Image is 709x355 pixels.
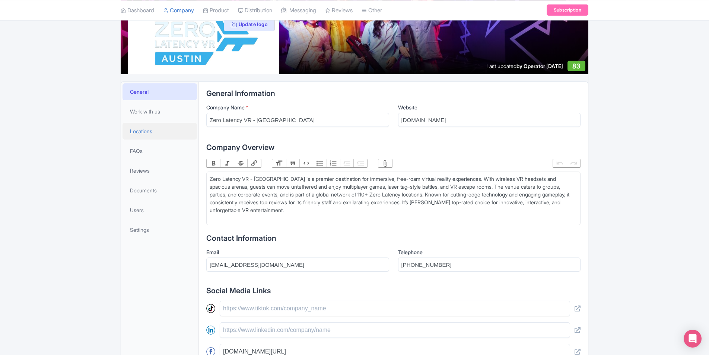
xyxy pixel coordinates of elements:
[206,287,581,295] h2: Social Media Links
[398,249,423,255] span: Telephone
[547,4,588,16] a: Subscription
[130,206,144,214] span: Users
[130,108,160,115] span: Work with us
[286,159,299,167] button: Quote
[353,159,367,167] button: Increase Level
[130,127,152,135] span: Locations
[299,159,313,167] button: Code
[210,175,577,222] div: Zero Latency VR - [GEOGRAPHIC_DATA] is a premier destination for immersive, free-roam virtual rea...
[206,104,245,111] span: Company Name
[130,186,157,194] span: Documents
[220,301,570,316] input: https://www.tiktok.com/company_name
[130,226,149,234] span: Settings
[123,123,197,140] a: Locations
[572,62,580,70] span: 83
[313,159,326,167] button: Bullets
[378,159,392,167] button: Attach Files
[206,143,274,152] span: Company Overview
[327,159,340,167] button: Numbers
[272,159,286,167] button: Heading
[398,104,417,111] span: Website
[130,147,143,155] span: FAQs
[143,19,263,68] img: gukybggcu840693p7c8b.jpg
[207,159,220,167] button: Bold
[206,304,215,313] img: tiktok-round-01-ca200c7ba8d03f2cade56905edf8567d.svg
[123,221,197,238] a: Settings
[684,330,702,348] div: Open Intercom Messenger
[206,326,215,335] img: linkedin-round-01-4bc9326eb20f8e88ec4be7e8773b84b7.svg
[516,63,563,69] span: by Operator [DATE]
[206,234,581,242] h2: Contact Information
[123,103,197,120] a: Work with us
[220,322,570,338] input: https://www.linkedin.com/company/name
[123,162,197,179] a: Reviews
[130,88,149,96] span: General
[220,159,233,167] button: Italic
[130,167,150,175] span: Reviews
[206,89,581,97] h2: General Information
[206,249,219,255] span: Email
[247,159,261,167] button: Link
[567,159,580,167] button: Redo
[123,143,197,159] a: FAQs
[234,159,247,167] button: Strikethrough
[123,202,197,218] a: Users
[486,62,563,70] div: Last updated
[553,159,566,167] button: Undo
[123,83,197,100] a: General
[123,182,197,199] a: Documents
[340,159,353,167] button: Decrease Level
[224,17,275,31] button: Update logo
